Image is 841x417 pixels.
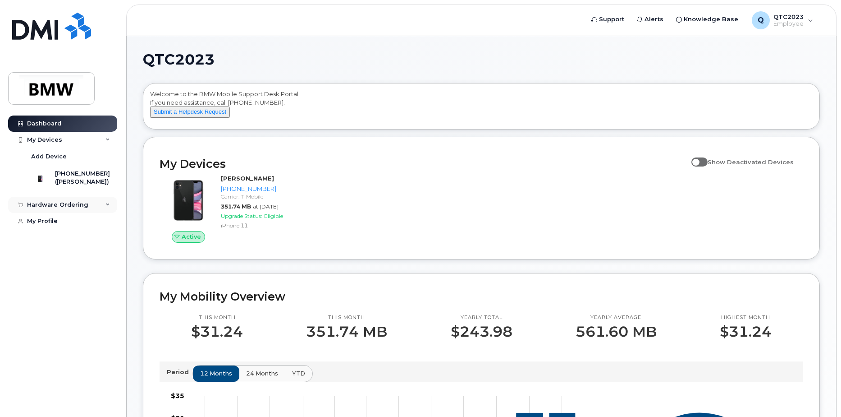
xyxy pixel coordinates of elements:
[221,213,262,219] span: Upgrade Status:
[451,324,512,340] p: $243.98
[221,185,309,193] div: [PHONE_NUMBER]
[160,174,312,243] a: Active[PERSON_NAME][PHONE_NUMBER]Carrier: T-Mobile351.74 MBat [DATE]Upgrade Status:EligibleiPhone 11
[150,90,813,126] div: Welcome to the BMW Mobile Support Desk Portal If you need assistance, call [PHONE_NUMBER].
[171,392,184,400] tspan: $35
[576,324,657,340] p: 561.60 MB
[264,213,283,219] span: Eligible
[451,314,512,321] p: Yearly total
[253,203,279,210] span: at [DATE]
[182,232,201,241] span: Active
[150,107,230,118] button: Submit a Helpdesk Request
[246,369,278,378] span: 24 months
[221,175,274,182] strong: [PERSON_NAME]
[691,153,699,161] input: Show Deactivated Devices
[292,369,305,378] span: YTD
[306,324,387,340] p: 351.74 MB
[143,53,215,66] span: QTC2023
[802,378,834,410] iframe: Messenger Launcher
[576,314,657,321] p: Yearly average
[720,324,772,340] p: $31.24
[708,158,794,166] span: Show Deactivated Devices
[306,314,387,321] p: This month
[221,193,309,200] div: Carrier: T-Mobile
[167,368,192,376] p: Period
[720,314,772,321] p: Highest month
[221,222,309,229] div: iPhone 11
[191,324,243,340] p: $31.24
[160,290,803,303] h2: My Mobility Overview
[167,179,210,222] img: iPhone_11.jpg
[221,203,251,210] span: 351.74 MB
[191,314,243,321] p: This month
[160,157,687,171] h2: My Devices
[150,108,230,115] a: Submit a Helpdesk Request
